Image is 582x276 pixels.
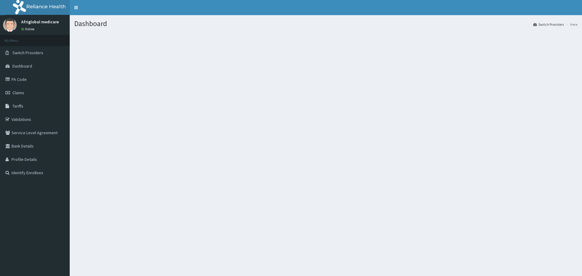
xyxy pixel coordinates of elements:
[12,90,24,95] span: Claims
[564,22,577,27] li: Here
[12,63,32,69] span: Dashboard
[3,18,17,32] img: User Image
[12,103,23,109] span: Tariffs
[74,20,577,28] h1: Dashboard
[12,50,43,55] span: Switch Providers
[533,22,564,27] a: Switch Providers
[21,20,59,24] p: Afriglobal medicare
[21,27,36,31] a: Online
